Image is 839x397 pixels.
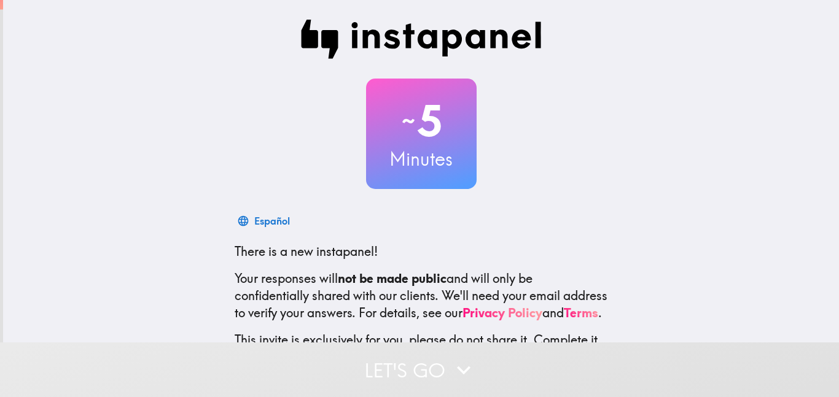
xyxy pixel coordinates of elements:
[400,102,417,139] span: ~
[235,270,608,322] p: Your responses will and will only be confidentially shared with our clients. We'll need your emai...
[235,331,608,366] p: This invite is exclusively for you, please do not share it. Complete it soon because spots are li...
[462,305,542,320] a: Privacy Policy
[366,146,477,172] h3: Minutes
[338,271,447,286] b: not be made public
[366,96,477,146] h2: 5
[254,212,290,229] div: Español
[564,305,598,320] a: Terms
[235,244,378,259] span: There is a new instapanel!
[235,209,295,233] button: Español
[301,20,542,59] img: Instapanel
